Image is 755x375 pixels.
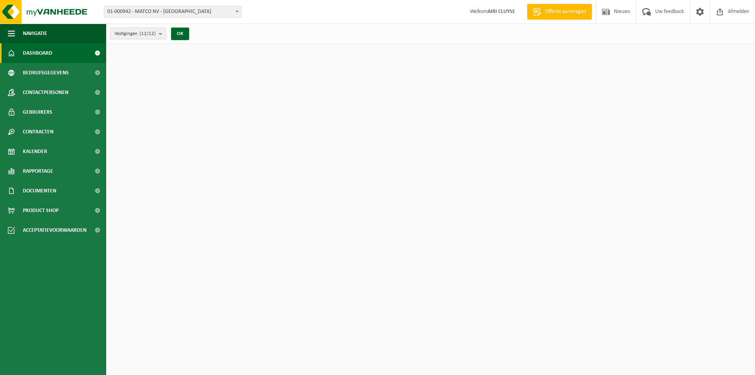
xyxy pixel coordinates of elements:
span: Dashboard [23,43,52,63]
strong: AIRI CLUYSE [488,9,515,15]
span: Offerte aanvragen [543,8,588,16]
span: Vestigingen [114,28,156,40]
span: Kalender [23,142,47,161]
span: Rapportage [23,161,53,181]
button: OK [171,28,189,40]
span: Product Shop [23,201,59,220]
span: Gebruikers [23,102,52,122]
span: Navigatie [23,24,47,43]
count: (12/12) [140,31,156,36]
button: Vestigingen(12/12) [110,28,166,39]
a: Offerte aanvragen [527,4,592,20]
span: Contactpersonen [23,83,68,102]
span: Acceptatievoorwaarden [23,220,87,240]
span: 01-000942 - MATCO NV - WAREGEM [104,6,241,18]
span: 01-000942 - MATCO NV - WAREGEM [104,6,241,17]
span: Documenten [23,181,56,201]
span: Bedrijfsgegevens [23,63,69,83]
span: Contracten [23,122,53,142]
